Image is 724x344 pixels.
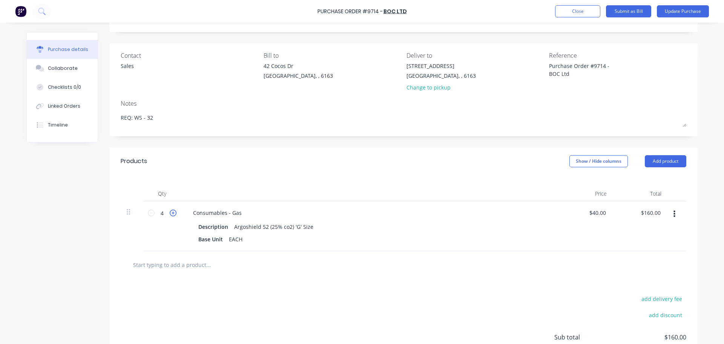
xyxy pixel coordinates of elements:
[121,110,686,127] textarea: REQ: WS - 32
[613,186,667,201] div: Total
[27,59,98,78] button: Collaborate
[264,51,401,60] div: Bill to
[195,221,231,232] div: Description
[318,8,383,15] div: Purchase Order #9714 -
[558,186,613,201] div: Price
[195,234,226,245] div: Base Unit
[569,155,628,167] button: Show / Hide columns
[264,72,333,80] div: [GEOGRAPHIC_DATA], , 6163
[121,51,258,60] div: Contact
[143,186,181,201] div: Qty
[27,78,98,97] button: Checklists 0/0
[549,62,643,79] textarea: Purchase Order #9714 - BOC Ltd
[48,65,78,72] div: Collaborate
[48,46,88,53] div: Purchase details
[121,157,147,166] div: Products
[555,5,600,17] button: Close
[644,310,686,320] button: add discount
[383,8,407,15] a: BOC Ltd
[48,103,80,110] div: Linked Orders
[133,257,284,272] input: Start typing to add a product...
[549,51,686,60] div: Reference
[406,51,544,60] div: Deliver to
[606,5,651,17] button: Submit as Bill
[121,62,134,70] div: Sales
[406,72,476,80] div: [GEOGRAPHIC_DATA], , 6163
[27,97,98,116] button: Linked Orders
[406,83,476,91] div: Change to pickup
[406,62,476,70] div: [STREET_ADDRESS]
[231,221,316,232] div: Argoshield 52 (25% co2) 'G' Size
[187,207,248,218] div: Consumables - Gas
[554,333,611,342] span: Sub total
[121,99,686,108] div: Notes
[27,40,98,59] button: Purchase details
[48,84,81,91] div: Checklists 0/0
[48,122,68,128] div: Timeline
[637,294,686,304] button: add delivery fee
[645,155,686,167] button: Add product
[264,62,333,70] div: 42 Cocos Dr
[611,333,686,342] span: $160.00
[226,234,245,245] div: EACH
[27,116,98,134] button: Timeline
[15,6,26,17] img: Factory
[657,5,709,17] button: Update Purchase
